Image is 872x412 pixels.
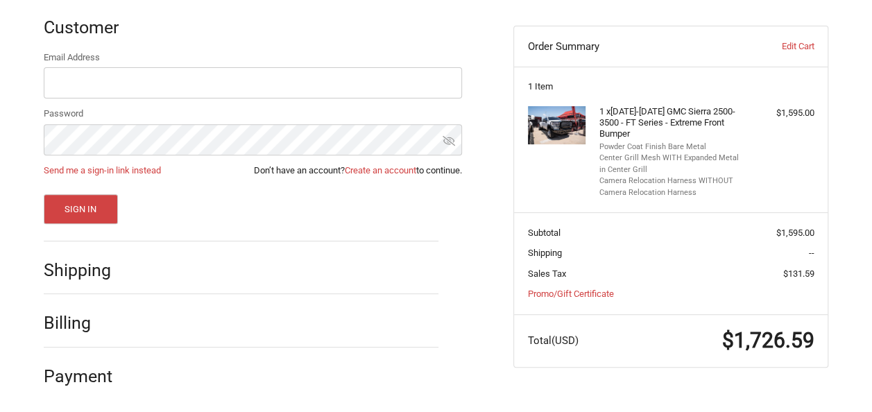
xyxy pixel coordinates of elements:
[528,40,724,53] h3: Order Summary
[722,328,814,352] span: $1,726.59
[599,153,740,175] li: Center Grill Mesh WITH Expanded Metal in Center Grill
[44,259,125,281] h2: Shipping
[528,228,561,238] span: Subtotal
[599,175,740,198] li: Camera Relocation Harness WITHOUT Camera Relocation Harness
[44,51,462,65] label: Email Address
[783,268,814,279] span: $131.59
[528,289,614,299] a: Promo/Gift Certificate
[345,165,416,175] a: Create an account
[599,141,740,153] li: Powder Coat Finish Bare Metal
[44,107,462,121] label: Password
[599,106,740,140] h4: 1 x [DATE]-[DATE] GMC Sierra 2500-3500 - FT Series - Extreme Front Bumper
[742,106,814,120] div: $1,595.00
[44,366,125,387] h2: Payment
[528,268,566,279] span: Sales Tax
[44,312,125,334] h2: Billing
[528,81,814,92] h3: 1 Item
[44,165,161,175] a: Send me a sign-in link instead
[254,164,462,178] span: Don’t have an account? to continue.
[44,17,125,38] h2: Customer
[724,40,814,53] a: Edit Cart
[528,334,579,347] span: Total (USD)
[776,228,814,238] span: $1,595.00
[809,248,814,258] span: --
[528,248,562,258] span: Shipping
[44,194,118,224] button: Sign In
